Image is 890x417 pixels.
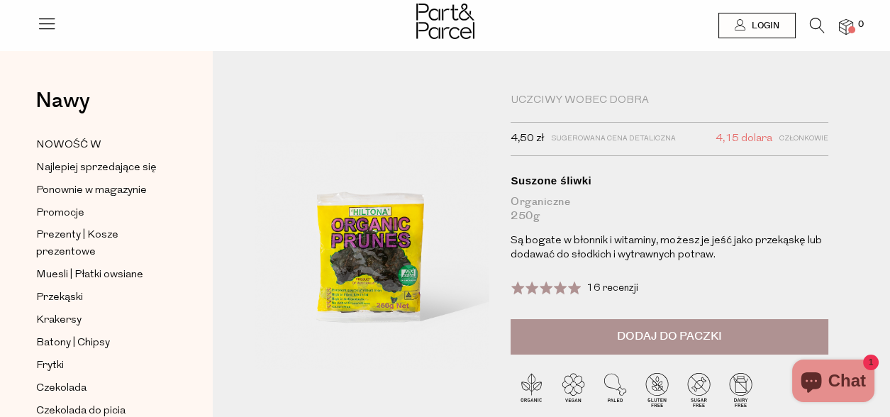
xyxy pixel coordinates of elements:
[36,136,165,154] a: NOWOŚĆ W
[35,85,90,116] font: Nawy
[35,90,90,126] a: Nawy
[36,227,165,261] a: Prezenty | Kosze prezentowe
[36,140,101,150] font: NOWOŚĆ W
[36,204,165,222] a: Promocje
[636,369,678,411] img: P_P-ICONS-Live_Bec_V11_Gluten_Free.svg
[36,334,165,352] a: Batony | Chipsy
[36,162,157,173] font: Najlepiej sprzedające się
[511,194,570,209] font: Organiczne
[511,133,544,144] font: 4,50 zł
[36,311,165,329] a: Krakersy
[678,369,720,411] img: P_P-ICONS-Live_Bec_V11_Sugar_Free.svg
[36,269,143,280] font: Muesli | Płatki owsiane
[36,357,165,374] a: Frytki
[594,369,636,411] img: P_P-ICONS-Live_Bec_V11_Paleo.svg
[36,360,64,371] font: Frytki
[36,379,165,397] a: Czekolada
[36,315,82,326] font: Krakersy
[36,406,126,416] font: Czekolada do picia
[779,135,828,143] font: Członkowie
[36,289,165,306] a: Przekąski
[752,20,779,32] font: Login
[788,360,879,406] inbox-online-store-chat: Czat sklepu internetowego Shopify
[36,230,118,257] font: Prezenty | Kosze prezentowe
[36,182,165,199] a: Ponownie w magazynie
[511,369,552,411] img: P_P-ICONS-Live_Bec_V11_Organic.svg
[858,18,864,30] font: 0
[552,369,594,411] img: P_P-ICONS-Live_Bec_V11_Vegan.svg
[839,19,853,34] a: 0
[511,319,828,355] button: Dodaj do paczki
[36,338,110,348] font: Batony | Chipsy
[551,135,676,143] font: Sugerowana cena detaliczna
[511,208,540,223] font: 250g
[36,292,83,303] font: Przekąski
[617,328,722,345] font: Dodaj do paczki
[36,208,84,218] font: Promocje
[718,13,796,38] a: Login
[416,4,474,39] img: Część i paczka
[720,369,762,411] img: P_P-ICONS-Live_Bec_V11_Dairy_Free.svg
[36,159,165,177] a: Najlepiej sprzedające się
[36,185,147,196] font: Ponownie w magazynie
[36,266,165,284] a: Muesli | Płatki owsiane
[586,283,638,294] font: 16 recenzji
[511,95,649,106] font: Uczciwy wobec dobra
[255,94,489,369] img: Suszone śliwki
[511,235,821,260] font: Są bogate w błonnik i witaminy, możesz je jeść jako przekąskę lub dodawać do słodkich i wytrawnyc...
[511,174,591,187] font: Suszone śliwki
[36,383,87,394] font: Czekolada
[716,133,772,144] font: 4,15 dolara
